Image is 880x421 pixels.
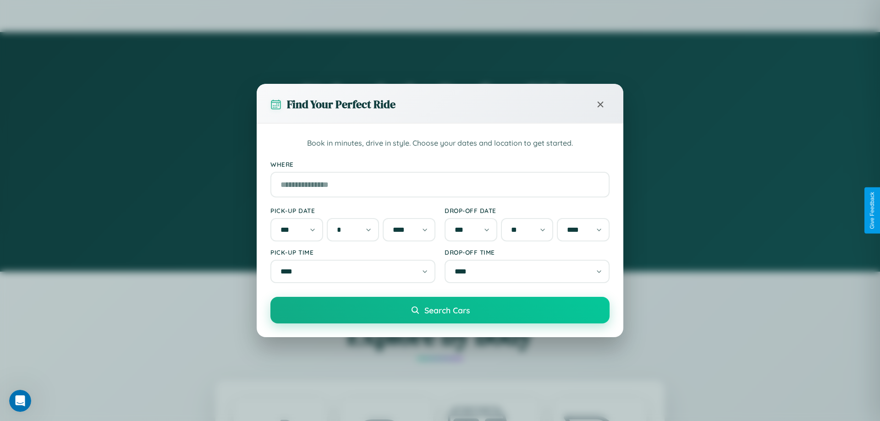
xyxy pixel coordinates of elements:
label: Pick-up Time [270,248,435,256]
button: Search Cars [270,297,610,323]
label: Drop-off Date [445,207,610,214]
label: Drop-off Time [445,248,610,256]
h3: Find Your Perfect Ride [287,97,396,112]
label: Where [270,160,610,168]
p: Book in minutes, drive in style. Choose your dates and location to get started. [270,137,610,149]
label: Pick-up Date [270,207,435,214]
span: Search Cars [424,305,470,315]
